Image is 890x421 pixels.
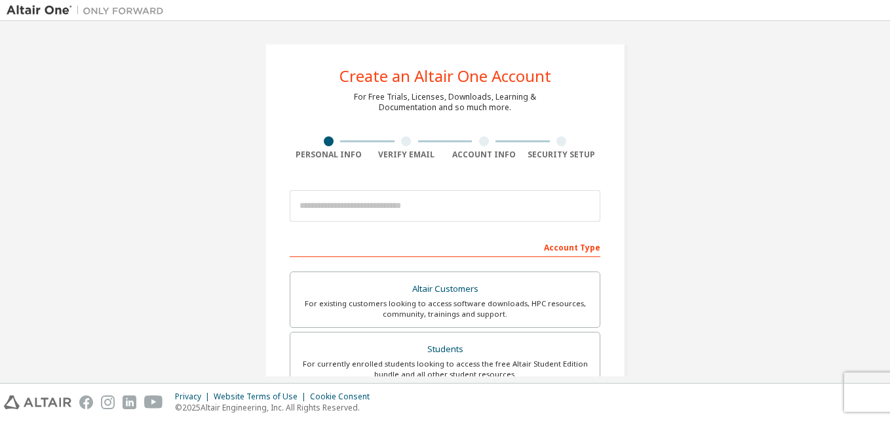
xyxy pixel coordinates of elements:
[298,298,592,319] div: For existing customers looking to access software downloads, HPC resources, community, trainings ...
[214,391,310,402] div: Website Terms of Use
[290,236,600,257] div: Account Type
[298,340,592,359] div: Students
[298,280,592,298] div: Altair Customers
[79,395,93,409] img: facebook.svg
[144,395,163,409] img: youtube.svg
[101,395,115,409] img: instagram.svg
[310,391,377,402] div: Cookie Consent
[354,92,536,113] div: For Free Trials, Licenses, Downloads, Learning & Documentation and so much more.
[298,359,592,380] div: For currently enrolled students looking to access the free Altair Student Edition bundle and all ...
[175,391,214,402] div: Privacy
[290,150,368,160] div: Personal Info
[4,395,71,409] img: altair_logo.svg
[175,402,377,413] p: © 2025 Altair Engineering, Inc. All Rights Reserved.
[523,150,601,160] div: Security Setup
[368,150,446,160] div: Verify Email
[123,395,136,409] img: linkedin.svg
[7,4,170,17] img: Altair One
[445,150,523,160] div: Account Info
[339,68,551,84] div: Create an Altair One Account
